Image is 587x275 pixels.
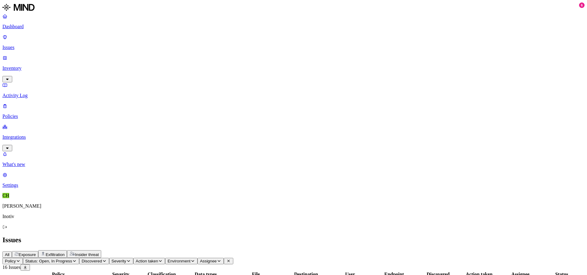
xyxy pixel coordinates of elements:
[2,114,585,119] p: Policies
[2,2,35,12] img: MIND
[136,259,158,263] span: Action taken
[2,93,585,98] p: Activity Log
[2,45,585,50] p: Issues
[75,252,99,257] span: Insider threat
[2,134,585,140] p: Integrations
[2,265,20,270] span: 16 Issues
[200,259,217,263] span: Assignee
[2,183,585,188] p: Settings
[2,124,585,150] a: Integrations
[46,252,65,257] span: Exfiltration
[2,214,585,219] p: Inotiv
[2,162,585,167] p: What's new
[2,82,585,98] a: Activity Log
[19,252,36,257] span: Exposure
[82,259,102,263] span: Discovered
[2,151,585,167] a: What's new
[168,259,190,263] span: Environment
[112,259,126,263] span: Severity
[2,55,585,81] a: Inventory
[5,252,9,257] span: All
[579,2,585,8] div: 6
[2,2,585,13] a: MIND
[2,236,585,244] h2: Issues
[2,66,585,71] p: Inventory
[2,103,585,119] a: Policies
[2,24,585,29] p: Dashboard
[2,172,585,188] a: Settings
[2,34,585,50] a: Issues
[2,193,9,198] span: CH
[2,13,585,29] a: Dashboard
[25,259,72,263] span: Status: Open, In Progress
[5,259,16,263] span: Policy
